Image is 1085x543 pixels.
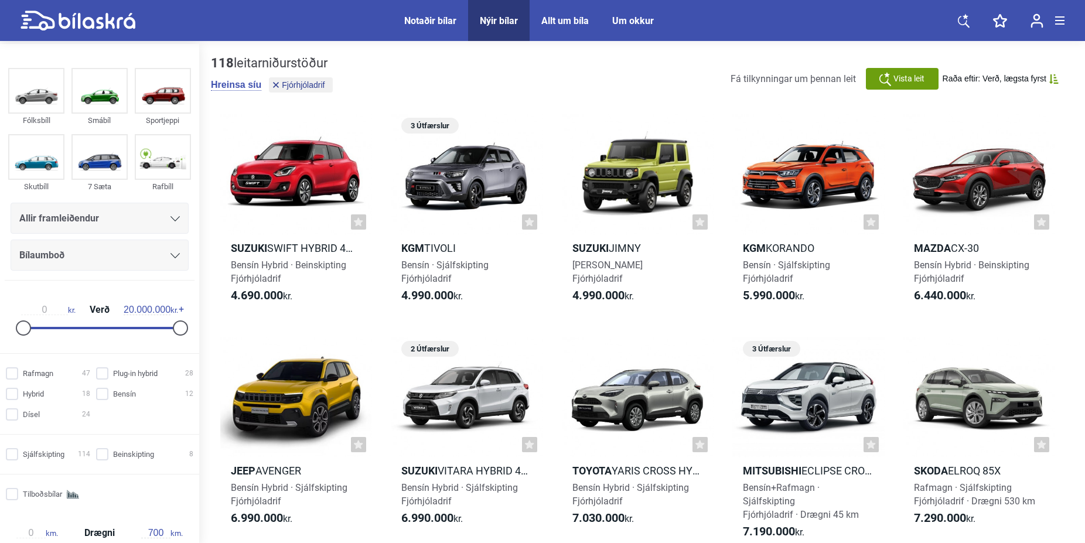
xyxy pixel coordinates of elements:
[211,79,261,91] button: Hreinsa síu
[21,305,76,315] span: kr.
[893,73,924,85] span: Vista leit
[231,288,283,302] b: 4.690.000
[407,118,453,134] span: 3 Útfærslur
[113,448,154,460] span: Beinskipting
[743,259,830,284] span: Bensín · Sjálfskipting Fjórhjóladrif
[78,448,90,460] span: 114
[943,74,1046,84] span: Raða eftir: Verð, lægsta fyrst
[1031,13,1043,28] img: user-login.svg
[743,524,795,538] b: 7.190.000
[231,259,346,284] span: Bensín Hybrid · Beinskipting Fjórhjóladrif
[135,180,191,193] div: Rafbíll
[943,74,1059,84] button: Raða eftir: Verð, lægsta fyrst
[87,305,112,315] span: Verð
[404,15,456,26] a: Notaðir bílar
[914,511,975,525] span: kr.
[903,241,1055,255] h2: CX-30
[220,114,372,313] a: SuzukiSwift Hybrid 4WDBensín Hybrid · BeinskiptingFjórhjóladrif4.690.000kr.
[743,482,859,520] span: Bensín+Rafmagn · Sjálfskipting Fjórhjóladrif · Drægni 45 km
[211,56,336,71] div: leitarniðurstöður
[572,288,625,302] b: 4.990.000
[391,241,542,255] h2: Tivoli
[23,388,44,400] span: Hybrid
[572,242,609,254] b: Suzuki
[401,511,453,525] b: 6.990.000
[220,464,372,477] h2: Avenger
[16,528,58,538] span: km.
[572,511,625,525] b: 7.030.000
[914,259,1029,284] span: Bensín Hybrid · Beinskipting Fjórhjóladrif
[743,289,804,303] span: kr.
[135,114,191,127] div: Sportjeppi
[231,482,347,507] span: Bensín Hybrid · Sjálfskipting Fjórhjóladrif
[401,288,453,302] b: 4.990.000
[914,465,948,477] b: Skoda
[562,464,714,477] h2: Yaris Cross Hybrid
[743,525,804,539] span: kr.
[749,341,794,357] span: 3 Útfærslur
[401,511,463,525] span: kr.
[391,114,542,313] a: 3 ÚtfærslurKGMTivoliBensín · SjálfskiptingFjórhjóladrif4.990.000kr.
[391,464,542,477] h2: Vitara Hybrid 4WD
[124,305,178,315] span: kr.
[401,482,518,507] span: Bensín Hybrid · Sjálfskipting Fjórhjóladrif
[220,241,372,255] h2: Swift Hybrid 4WD
[407,341,453,357] span: 2 Útfærslur
[189,448,193,460] span: 8
[731,73,856,84] span: Fá tilkynningar um þennan leit
[23,448,64,460] span: Sjálfskipting
[19,247,64,264] span: Bílaumboð
[562,241,714,255] h2: Jimny
[113,388,136,400] span: Bensín
[71,180,128,193] div: 7 Sæta
[185,388,193,400] span: 12
[572,259,643,284] span: [PERSON_NAME] Fjórhjóladrif
[82,388,90,400] span: 18
[914,242,951,254] b: Mazda
[231,289,292,303] span: kr.
[211,56,234,70] b: 118
[743,288,795,302] b: 5.990.000
[572,465,612,477] b: Toyota
[82,367,90,380] span: 47
[732,114,884,313] a: KGMKorandoBensín · SjálfskiptingFjórhjóladrif5.990.000kr.
[401,242,424,254] b: KGM
[612,15,654,26] a: Um okkur
[231,511,292,525] span: kr.
[141,528,183,538] span: km.
[71,114,128,127] div: Smábíl
[269,77,333,93] button: Fjórhjóladrif
[401,289,463,303] span: kr.
[572,289,634,303] span: kr.
[562,114,714,313] a: SuzukiJimny[PERSON_NAME]Fjórhjóladrif4.990.000kr.
[19,210,99,227] span: Allir framleiðendur
[185,367,193,380] span: 28
[480,15,518,26] div: Nýir bílar
[732,241,884,255] h2: Korando
[8,180,64,193] div: Skutbíll
[903,464,1055,477] h2: Elroq 85x
[914,289,975,303] span: kr.
[23,367,53,380] span: Rafmagn
[23,488,62,500] span: Tilboðsbílar
[572,482,689,507] span: Bensín Hybrid · Sjálfskipting Fjórhjóladrif
[743,242,766,254] b: KGM
[401,259,489,284] span: Bensín · Sjálfskipting Fjórhjóladrif
[732,464,884,477] h2: Eclipse Cross PHEV
[8,114,64,127] div: Fólksbíll
[231,242,267,254] b: Suzuki
[743,465,801,477] b: Mitsubishi
[23,408,40,421] span: Dísel
[572,511,634,525] span: kr.
[231,465,255,477] b: Jeep
[914,482,1035,507] span: Rafmagn · Sjálfskipting Fjórhjóladrif · Drægni 530 km
[81,528,118,538] span: Drægni
[914,288,966,302] b: 6.440.000
[113,367,158,380] span: Plug-in hybrid
[541,15,589,26] a: Allt um bíla
[282,81,325,89] span: Fjórhjóladrif
[231,511,283,525] b: 6.990.000
[82,408,90,421] span: 24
